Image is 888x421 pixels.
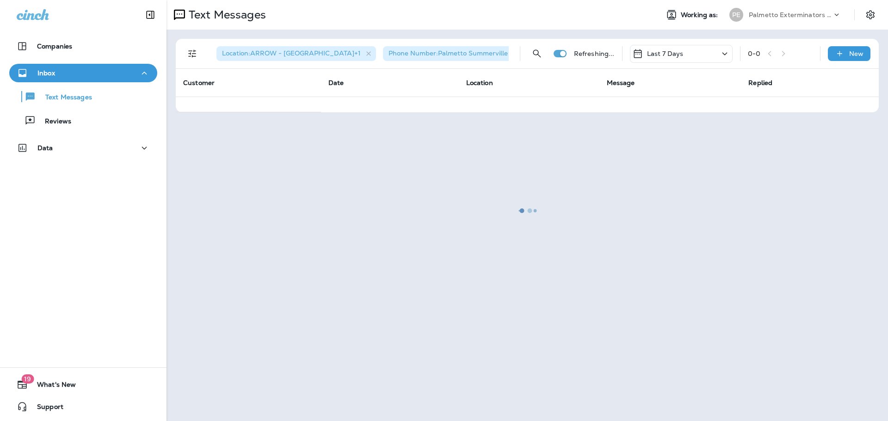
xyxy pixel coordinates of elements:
[849,50,863,57] p: New
[28,381,76,392] span: What's New
[21,374,34,384] span: 19
[36,117,71,126] p: Reviews
[28,403,63,414] span: Support
[36,93,92,102] p: Text Messages
[9,37,157,55] button: Companies
[9,87,157,106] button: Text Messages
[137,6,163,24] button: Collapse Sidebar
[9,64,157,82] button: Inbox
[9,111,157,130] button: Reviews
[9,397,157,416] button: Support
[37,144,53,152] p: Data
[9,139,157,157] button: Data
[9,375,157,394] button: 19What's New
[37,69,55,77] p: Inbox
[37,43,72,50] p: Companies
